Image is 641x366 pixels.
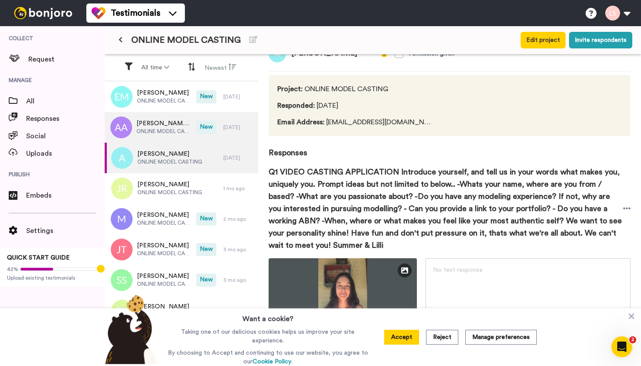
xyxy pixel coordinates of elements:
[196,212,216,226] span: New
[269,258,417,345] img: 522928ca-359d-47c1-8c22-377fb54f858b-thumbnail_full-1756088234.jpg
[137,189,202,196] span: ONLINE MODEL CASTING
[111,86,133,108] img: em.png
[223,154,254,161] div: [DATE]
[277,84,433,94] span: ONLINE MODEL CASTING
[137,241,192,250] span: [PERSON_NAME]
[277,100,433,111] span: [DATE]
[223,246,254,253] div: 3 mo ago
[7,266,18,273] span: 42%
[136,60,174,75] button: All time
[7,274,98,281] span: Upload existing testimonials
[111,208,133,230] img: m.png
[105,112,258,143] a: [PERSON_NAME] [PERSON_NAME]ONLINE MODEL CASTINGNew[DATE]
[92,6,106,20] img: tm-color.svg
[97,294,162,364] img: bear-with-cookie.png
[105,82,258,112] a: [PERSON_NAME]ONLINE MODEL CASTINGNew[DATE]
[26,96,105,106] span: All
[137,272,192,280] span: [PERSON_NAME]
[105,204,258,234] a: [PERSON_NAME]ONLINE MODEL CASTINGNew2 mo ago
[521,32,566,48] button: Edit project
[199,59,242,76] button: Newest
[105,143,258,173] a: [PERSON_NAME]ONLINE MODEL CASTING[DATE]
[196,243,216,256] span: New
[137,302,202,311] span: [PERSON_NAME]
[223,93,254,100] div: [DATE]
[611,336,632,357] iframe: Intercom live chat
[137,150,202,158] span: [PERSON_NAME]
[426,330,458,345] button: Reject
[269,166,623,251] span: Q1 VIDEO CASTING APPLICATION Introduce yourself, and tell us in your words what makes you, unique...
[196,274,216,287] span: New
[277,102,315,109] span: Responded :
[26,131,105,141] span: Social
[26,148,105,159] span: Uploads
[196,121,216,134] span: New
[137,158,202,165] span: ONLINE MODEL CASTING
[105,234,258,265] a: [PERSON_NAME]ONLINE MODEL CASTINGNew3 mo ago
[465,330,537,345] button: Manage preferences
[111,269,133,291] img: ss.png
[277,117,433,127] span: [EMAIL_ADDRESS][DOMAIN_NAME]
[223,185,254,192] div: 1 mo ago
[166,349,370,366] p: By choosing to Accept and continuing to use our website, you agree to our .
[137,180,202,189] span: [PERSON_NAME]
[166,328,370,345] p: Taking one of our delicious cookies helps us improve your site experience.
[105,173,258,204] a: [PERSON_NAME]ONLINE MODEL CASTING1 mo ago
[137,97,192,104] span: ONLINE MODEL CASTING
[384,330,419,345] button: Accept
[111,178,133,199] img: jr.png
[137,219,192,226] span: ONLINE MODEL CASTING
[223,215,254,222] div: 2 mo ago
[111,7,160,19] span: Testimonials
[242,308,293,324] h3: Want a cookie?
[223,307,254,314] div: 3 mo ago
[26,190,105,201] span: Embeds
[269,136,631,159] span: Responses
[26,113,105,124] span: Responses
[433,267,483,273] span: No text response
[136,119,192,128] span: [PERSON_NAME] [PERSON_NAME]
[137,280,192,287] span: ONLINE MODEL CASTING
[136,128,192,135] span: ONLINE MODEL CASTING
[223,277,254,284] div: 3 mo ago
[10,7,76,19] img: bj-logo-header-white.svg
[26,226,105,236] span: Settings
[111,147,133,169] img: a.png
[252,359,291,365] a: Cookie Policy
[196,90,216,103] span: New
[629,336,636,343] span: 2
[131,34,241,46] span: ONLINE MODEL CASTING
[137,250,192,257] span: ONLINE MODEL CASTING
[137,89,192,97] span: [PERSON_NAME]
[110,116,132,138] img: aa.png
[111,239,133,260] img: jt.png
[97,265,105,273] div: Tooltip anchor
[137,211,192,219] span: [PERSON_NAME]
[28,54,105,65] span: Request
[223,124,254,131] div: [DATE]
[277,86,303,92] span: Project :
[105,295,258,326] a: [PERSON_NAME]ONLINE MODEL CASTING3 mo ago
[569,32,632,48] button: Invite respondents
[105,265,258,295] a: [PERSON_NAME]ONLINE MODEL CASTINGNew3 mo ago
[7,255,70,261] span: QUICK START GUIDE
[277,119,324,126] span: Email Address :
